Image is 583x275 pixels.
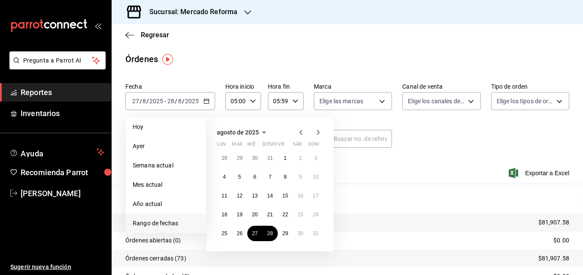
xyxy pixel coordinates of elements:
span: / [140,98,142,105]
abbr: 22 de agosto de 2025 [282,212,288,218]
abbr: 29 de julio de 2025 [237,155,242,161]
button: open_drawer_menu [94,22,101,29]
button: 23 de agosto de 2025 [293,207,308,222]
abbr: 25 de agosto de 2025 [222,230,227,236]
span: agosto de 2025 [217,129,259,136]
span: Elige los canales de venta [408,97,465,105]
abbr: lunes [217,141,226,150]
img: Tooltip marker [162,54,173,65]
abbr: viernes [278,141,285,150]
button: 12 de agosto de 2025 [232,188,247,203]
abbr: 31 de agosto de 2025 [313,230,319,236]
button: 28 de agosto de 2025 [262,226,277,241]
span: Semana actual [133,161,199,170]
span: / [146,98,149,105]
button: 31 de agosto de 2025 [308,226,323,241]
p: Órdenes cerradas (73) [125,254,186,263]
button: 27 de agosto de 2025 [247,226,262,241]
label: Tipo de orden [491,84,569,90]
abbr: 31 de julio de 2025 [267,155,273,161]
button: 22 de agosto de 2025 [278,207,293,222]
abbr: 18 de agosto de 2025 [222,212,227,218]
button: 29 de agosto de 2025 [278,226,293,241]
span: Rango de fechas [133,219,199,228]
button: 6 de agosto de 2025 [247,169,262,185]
span: Inventarios [21,108,104,119]
abbr: 11 de agosto de 2025 [222,193,227,199]
button: Regresar [125,31,169,39]
button: 10 de agosto de 2025 [308,169,323,185]
button: 1 de agosto de 2025 [278,150,293,166]
abbr: domingo [308,141,319,150]
abbr: 28 de agosto de 2025 [267,230,273,236]
abbr: 6 de agosto de 2025 [253,174,256,180]
span: - [164,98,166,105]
span: / [175,98,177,105]
abbr: 8 de agosto de 2025 [284,174,287,180]
button: 31 de julio de 2025 [262,150,277,166]
input: ---- [185,98,199,105]
button: 30 de julio de 2025 [247,150,262,166]
button: 19 de agosto de 2025 [232,207,247,222]
span: Pregunta a Parrot AI [23,56,92,65]
abbr: 27 de agosto de 2025 [252,230,258,236]
span: Elige las marcas [319,97,363,105]
button: 17 de agosto de 2025 [308,188,323,203]
abbr: sábado [293,141,302,150]
h3: Sucursal: Mercado Reforma [143,7,237,17]
button: 24 de agosto de 2025 [308,207,323,222]
label: Marca [314,84,392,90]
span: [PERSON_NAME] [21,188,104,199]
span: Hoy [133,123,199,132]
abbr: 10 de agosto de 2025 [313,174,319,180]
input: ---- [149,98,164,105]
button: 21 de agosto de 2025 [262,207,277,222]
abbr: 28 de julio de 2025 [222,155,227,161]
abbr: 3 de agosto de 2025 [314,155,317,161]
abbr: 12 de agosto de 2025 [237,193,242,199]
label: Hora fin [268,84,304,90]
div: Órdenes [125,53,158,66]
button: 18 de agosto de 2025 [217,207,232,222]
abbr: 30 de agosto de 2025 [298,230,303,236]
abbr: 1 de agosto de 2025 [284,155,287,161]
button: 2 de agosto de 2025 [293,150,308,166]
abbr: 21 de agosto de 2025 [267,212,273,218]
span: Mes actual [133,180,199,189]
input: -- [167,98,175,105]
button: 7 de agosto de 2025 [262,169,277,185]
abbr: 5 de agosto de 2025 [238,174,241,180]
label: Canal de venta [402,84,480,90]
abbr: 15 de agosto de 2025 [282,193,288,199]
span: Regresar [141,31,169,39]
abbr: miércoles [247,141,255,150]
button: 30 de agosto de 2025 [293,226,308,241]
abbr: 26 de agosto de 2025 [237,230,242,236]
button: 16 de agosto de 2025 [293,188,308,203]
button: 29 de julio de 2025 [232,150,247,166]
abbr: 23 de agosto de 2025 [298,212,303,218]
abbr: 13 de agosto de 2025 [252,193,258,199]
abbr: 16 de agosto de 2025 [298,193,303,199]
span: Sugerir nueva función [10,263,104,272]
label: Fecha [125,84,215,90]
p: $81,907.58 [538,254,569,263]
button: 8 de agosto de 2025 [278,169,293,185]
button: 14 de agosto de 2025 [262,188,277,203]
abbr: 9 de agosto de 2025 [299,174,302,180]
label: Hora inicio [225,84,261,90]
button: 13 de agosto de 2025 [247,188,262,203]
span: Ayuda [21,147,93,157]
span: Exportar a Excel [510,168,569,178]
span: Elige los tipos de orden [497,97,553,105]
abbr: 20 de agosto de 2025 [252,212,258,218]
button: 4 de agosto de 2025 [217,169,232,185]
abbr: jueves [262,141,313,150]
span: Año actual [133,200,199,209]
button: agosto de 2025 [217,127,269,137]
p: $81,907.58 [538,218,569,227]
abbr: martes [232,141,242,150]
abbr: 29 de agosto de 2025 [282,230,288,236]
button: 25 de agosto de 2025 [217,226,232,241]
span: Reportes [21,87,104,98]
